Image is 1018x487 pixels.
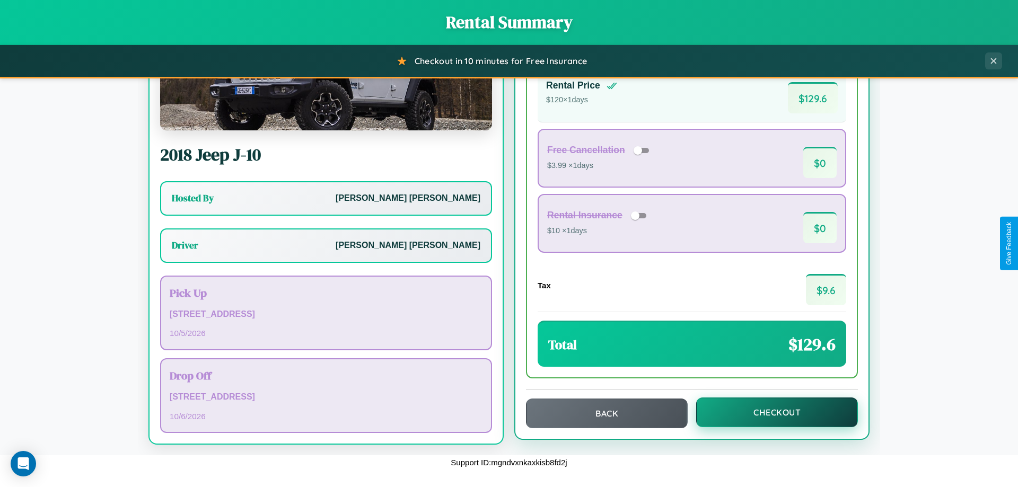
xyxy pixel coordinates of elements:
[538,281,551,290] h4: Tax
[336,191,480,206] p: [PERSON_NAME] [PERSON_NAME]
[11,11,1007,34] h1: Rental Summary
[172,192,214,205] h3: Hosted By
[803,147,837,178] span: $ 0
[170,326,482,340] p: 10 / 5 / 2026
[336,238,480,253] p: [PERSON_NAME] [PERSON_NAME]
[170,389,482,405] p: [STREET_ADDRESS]
[160,143,492,166] h2: 2018 Jeep J-10
[547,159,653,173] p: $3.99 × 1 days
[547,145,625,156] h4: Free Cancellation
[546,93,617,107] p: $ 120 × 1 days
[170,409,482,423] p: 10 / 6 / 2026
[788,333,836,356] span: $ 129.6
[547,210,622,221] h4: Rental Insurance
[803,212,837,243] span: $ 0
[451,455,567,470] p: Support ID: mgndvxnkaxkisb8fd2j
[548,336,577,353] h3: Total
[546,80,600,91] h4: Rental Price
[788,82,838,113] span: $ 129.6
[172,239,198,252] h3: Driver
[806,274,846,305] span: $ 9.6
[170,307,482,322] p: [STREET_ADDRESS]
[696,397,858,427] button: Checkout
[547,224,650,238] p: $10 × 1 days
[170,285,482,300] h3: Pick Up
[415,56,587,66] span: Checkout in 10 minutes for Free Insurance
[170,368,482,383] h3: Drop Off
[11,451,36,476] div: Open Intercom Messenger
[1005,222,1013,265] div: Give Feedback
[526,399,688,428] button: Back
